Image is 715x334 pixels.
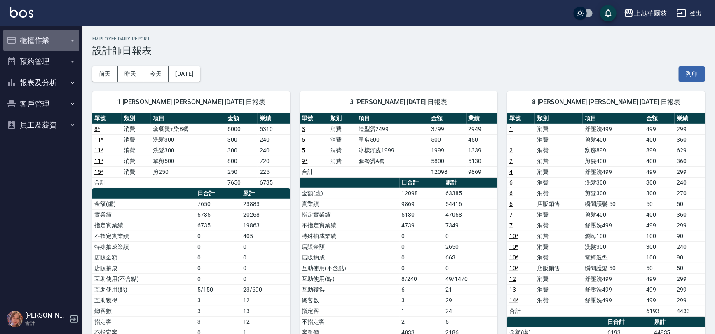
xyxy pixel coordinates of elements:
[443,199,497,209] td: 54416
[195,188,241,199] th: 日合計
[258,177,290,188] td: 6735
[644,145,675,156] td: 899
[92,252,195,263] td: 店販金額
[122,134,151,145] td: 消費
[241,273,290,284] td: 0
[195,231,241,241] td: 0
[195,220,241,231] td: 6735
[644,113,675,124] th: 金額
[443,178,497,188] th: 累計
[644,134,675,145] td: 400
[535,252,583,263] td: 消費
[92,209,195,220] td: 實業績
[583,220,644,231] td: 舒壓洗499
[644,209,675,220] td: 400
[328,124,356,134] td: 消費
[92,113,122,124] th: 單號
[443,295,497,306] td: 29
[122,156,151,166] td: 消費
[675,145,705,156] td: 629
[92,295,195,306] td: 互助獲得
[3,114,79,136] button: 員工及薪資
[225,134,258,145] td: 300
[258,113,290,124] th: 業績
[400,199,444,209] td: 9869
[509,222,513,229] a: 7
[300,199,400,209] td: 實業績
[302,136,305,143] a: 5
[634,8,667,19] div: 上越華爾茲
[92,263,195,273] td: 店販抽成
[92,284,195,295] td: 互助使用(點)
[400,273,444,284] td: 8/240
[10,7,33,18] img: Logo
[675,166,705,177] td: 299
[300,209,400,220] td: 指定實業績
[241,209,290,220] td: 20268
[300,188,400,199] td: 金額(虛)
[195,241,241,252] td: 0
[25,311,67,320] h5: [PERSON_NAME]
[328,134,356,145] td: 消費
[535,263,583,273] td: 店販銷售
[535,113,583,124] th: 類別
[356,113,429,124] th: 項目
[356,145,429,156] td: 冰樣頭皮1999
[400,188,444,199] td: 12098
[195,273,241,284] td: 0
[258,145,290,156] td: 240
[443,209,497,220] td: 47068
[679,66,705,82] button: 列印
[583,252,644,263] td: 電棒造型
[400,263,444,273] td: 0
[535,209,583,220] td: 消費
[241,252,290,263] td: 0
[7,311,23,327] img: Person
[644,124,675,134] td: 499
[509,126,513,132] a: 1
[644,241,675,252] td: 300
[443,252,497,263] td: 663
[583,124,644,134] td: 舒壓洗499
[535,199,583,209] td: 店販銷售
[509,286,516,293] a: 13
[92,113,290,188] table: a dense table
[241,284,290,295] td: 23/690
[92,306,195,316] td: 總客數
[92,241,195,252] td: 特殊抽成業績
[583,284,644,295] td: 舒壓洗499
[675,241,705,252] td: 240
[583,177,644,188] td: 洗髮300
[92,66,118,82] button: 前天
[300,263,400,273] td: 互助使用(不含點)
[300,252,400,263] td: 店販抽成
[675,209,705,220] td: 360
[675,113,705,124] th: 業績
[621,5,670,22] button: 上越華爾茲
[443,306,497,316] td: 24
[535,284,583,295] td: 消費
[443,284,497,295] td: 21
[467,134,498,145] td: 450
[535,188,583,199] td: 消費
[644,263,675,273] td: 50
[25,320,67,327] p: 會計
[400,178,444,188] th: 日合計
[122,113,151,124] th: 類別
[102,98,280,106] span: 1 [PERSON_NAME] [PERSON_NAME] [DATE] 日報表
[583,134,644,145] td: 剪髮400
[92,36,705,42] h2: Employee Daily Report
[675,156,705,166] td: 360
[675,199,705,209] td: 50
[467,156,498,166] td: 5130
[122,124,151,134] td: 消費
[429,134,467,145] td: 500
[644,166,675,177] td: 499
[509,211,513,218] a: 7
[300,295,400,306] td: 總客數
[535,124,583,134] td: 消費
[644,252,675,263] td: 100
[241,306,290,316] td: 13
[328,113,356,124] th: 類別
[151,113,225,124] th: 項目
